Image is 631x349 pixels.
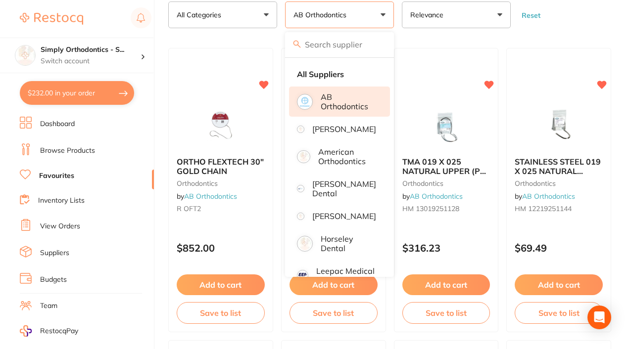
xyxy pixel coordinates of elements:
[40,221,80,231] a: View Orders
[285,32,394,57] input: Search supplier
[402,242,490,254] p: $316.23
[321,234,376,253] p: Horseley Dental
[515,242,603,254] p: $69.49
[40,275,67,285] a: Budgets
[189,100,253,149] img: ORTHO FLEXTECH 30" GOLD CHAIN
[298,186,303,191] img: Erskine Dental
[38,196,85,206] a: Inventory Lists
[321,92,376,111] p: AB Orthodontics
[40,301,57,311] a: Team
[298,214,303,218] img: Henry Schein Halas
[297,70,344,79] strong: All Suppliers
[515,157,603,175] b: STAINLESS STEEL 019 X 025 NATURAL LOWER (PK 100)
[177,274,265,295] button: Add to cart
[40,326,78,336] span: RestocqPay
[177,179,265,187] small: orthodontics
[177,10,225,20] p: All Categories
[289,64,390,85] li: Clear selection
[298,95,311,108] img: AB Orthodontics
[177,302,265,324] button: Save to list
[20,325,78,337] a: RestocqPay
[402,1,511,28] button: Relevance
[522,192,575,201] a: AB Orthodontics
[410,192,463,201] a: AB Orthodontics
[402,157,490,175] b: TMA 019 X 025 NATURAL UPPER (PK 25)
[318,147,377,166] p: American Orthodontics
[293,10,350,20] p: AB Orthodontics
[402,192,463,201] span: by
[312,179,376,198] p: [PERSON_NAME] Dental
[41,56,141,66] p: Switch account
[527,100,591,149] img: STAINLESS STEEL 019 X 025 NATURAL LOWER (PK 100)
[290,274,378,295] button: Add to cart
[312,125,376,133] p: [PERSON_NAME]
[414,100,478,149] img: TMA 019 X 025 NATURAL UPPER (PK 25)
[39,171,74,181] a: Favourites
[515,179,603,187] small: orthodontics
[290,302,378,324] button: Save to list
[20,81,134,105] button: $232.00 in your order
[184,192,237,201] a: AB Orthodontics
[402,204,459,213] span: HM 13019251128
[168,1,277,28] button: All Categories
[20,13,83,25] img: Restocq Logo
[515,204,572,213] span: HM 12219251144
[402,179,490,187] small: orthodontics
[515,302,603,324] button: Save to list
[298,237,311,250] img: Horseley Dental
[177,204,201,213] span: R OFT2
[285,1,394,28] button: AB Orthodontics
[40,119,75,129] a: Dashboard
[410,10,447,20] p: Relevance
[515,192,575,201] span: by
[515,157,601,185] span: STAINLESS STEEL 019 X 025 NATURAL LOWER (PK 100)
[177,192,237,201] span: by
[515,274,603,295] button: Add to cart
[316,266,376,285] p: Leepac Medical and Dental
[298,152,309,162] img: American Orthodontics
[20,325,32,337] img: RestocqPay
[402,157,486,185] span: TMA 019 X 025 NATURAL UPPER (PK 25)
[41,45,141,55] h4: Simply Orthodontics - Sydenham
[519,11,543,20] button: Reset
[298,271,307,280] img: Leepac Medical and Dental
[587,305,611,329] div: Open Intercom Messenger
[177,157,265,175] b: ORTHO FLEXTECH 30" GOLD CHAIN
[40,248,69,258] a: Suppliers
[177,242,265,254] p: $852.00
[15,45,35,65] img: Simply Orthodontics - Sydenham
[40,146,95,156] a: Browse Products
[402,274,490,295] button: Add to cart
[402,302,490,324] button: Save to list
[177,157,264,175] span: ORTHO FLEXTECH 30" GOLD CHAIN
[312,212,376,220] p: [PERSON_NAME]
[298,127,303,131] img: Adam Dental
[20,7,83,30] a: Restocq Logo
